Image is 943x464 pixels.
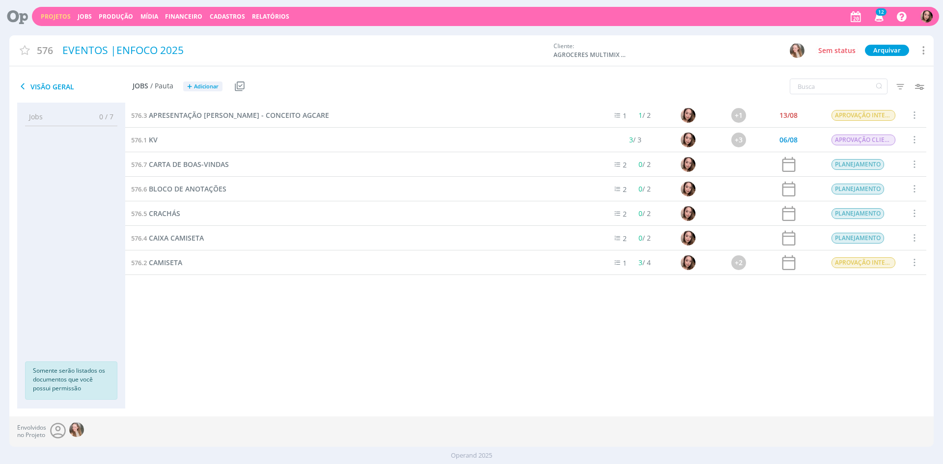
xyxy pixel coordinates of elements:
img: T [681,157,695,172]
a: 576.4CAIXA CAMISETA [131,233,204,244]
span: BLOCO DE ANOTAÇÕES [149,184,226,193]
span: 3 [629,135,633,144]
div: +3 [731,133,746,147]
a: Projetos [41,12,71,21]
a: 576.6BLOCO DE ANOTAÇÕES [131,184,226,194]
span: 0 [639,160,643,169]
span: APROVAÇÃO INTERNA [832,257,895,268]
span: / 2 [639,110,651,120]
span: 0 [639,184,643,193]
span: + [187,82,192,92]
span: / 3 [629,135,641,144]
button: Financeiro [162,13,205,21]
span: / 2 [639,233,651,243]
span: 576.7 [131,160,147,169]
a: 576.7CARTA DE BOAS-VINDAS [131,159,229,170]
button: G [789,43,805,58]
a: Jobs [78,12,92,21]
span: 576.1 [131,136,147,144]
span: 2 [623,185,627,194]
a: Financeiro [165,12,202,21]
span: 2 [623,234,627,243]
img: T [920,10,933,23]
span: Cadastros [210,12,245,21]
button: 12 [868,8,888,26]
button: Produção [96,13,136,21]
span: KV [149,135,158,144]
span: 2 [623,160,627,169]
img: T [681,231,695,246]
span: Envolvidos no Projeto [17,424,46,438]
a: Relatórios [252,12,289,21]
span: 1 [623,111,627,120]
span: 2 [623,209,627,218]
div: EVENTOS |ENFOCO 2025 [59,39,549,62]
img: G [790,43,804,58]
div: Cliente: [554,42,775,59]
img: T [681,206,695,221]
span: 0 / 7 [92,111,113,122]
input: Busca [790,79,888,94]
span: PLANEJAMENTO [832,233,884,244]
span: / Pauta [150,82,173,90]
span: APROVAÇÃO CLIENTE [832,135,895,145]
span: 576 [37,43,53,57]
span: / 2 [639,184,651,193]
span: 0 [639,209,643,218]
span: PLANEJAMENTO [832,184,884,194]
span: APRESENTAÇÃO [PERSON_NAME] - CONCEITO AGCARE [149,110,329,120]
div: 06/08 [779,136,798,143]
span: CARTA DE BOAS-VINDAS [149,160,229,169]
span: 1 [623,258,627,268]
span: APROVAÇÃO INTERNA [832,110,895,121]
div: 13/08 [779,112,798,119]
span: PLANEJAMENTO [832,159,884,170]
span: PLANEJAMENTO [832,208,884,219]
span: Jobs [133,82,148,90]
button: Jobs [75,13,95,21]
button: Cadastros [207,13,248,21]
img: T [681,133,695,147]
button: Sem status [816,45,858,56]
span: 576.2 [131,258,147,267]
img: T [681,255,695,270]
div: +1 [731,108,746,123]
button: +Adicionar [183,82,222,92]
span: 3 [639,258,643,267]
img: G [69,422,84,437]
span: 0 [639,233,643,243]
a: 576.2CAMISETA [131,257,182,268]
span: / 2 [639,160,651,169]
span: CRACHÁS [149,209,180,218]
a: 576.1KV [131,135,158,145]
a: 576.5CRACHÁS [131,208,180,219]
span: 576.5 [131,209,147,218]
button: T [920,8,933,25]
span: / 2 [639,209,651,218]
span: CAMISETA [149,258,182,267]
span: CAIXA CAMISETA [149,233,204,243]
span: Adicionar [194,83,219,90]
div: +2 [731,255,746,270]
span: 576.3 [131,111,147,120]
button: Arquivar [865,45,909,56]
span: AGROCERES MULTIMIX NUTRIÇÃO ANIMAL LTDA. [554,51,627,59]
span: 1 [639,110,643,120]
span: Jobs [29,111,43,122]
p: Somente serão listados os documentos que você possui permissão [33,366,110,393]
span: Sem status [818,46,856,55]
a: Mídia [140,12,158,21]
span: Visão Geral [17,81,133,92]
button: Mídia [138,13,161,21]
span: 576.6 [131,185,147,193]
span: 12 [876,8,887,16]
span: 576.4 [131,234,147,243]
span: / 4 [639,258,651,267]
button: Projetos [38,13,74,21]
img: T [681,182,695,196]
a: 576.3APRESENTAÇÃO [PERSON_NAME] - CONCEITO AGCARE [131,110,329,121]
button: Relatórios [249,13,292,21]
img: T [681,108,695,123]
a: Produção [99,12,133,21]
